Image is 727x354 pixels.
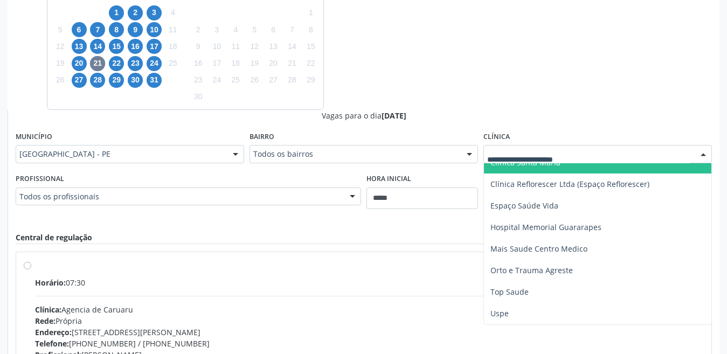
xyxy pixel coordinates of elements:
[128,39,143,54] span: quinta-feira, 16 de outubro de 2025
[109,56,124,71] span: quarta-feira, 22 de outubro de 2025
[228,56,243,71] span: terça-feira, 18 de novembro de 2025
[490,200,558,211] span: Espaço Saúde Vida
[53,73,68,88] span: domingo, 26 de outubro de 2025
[35,277,66,288] span: Horário:
[128,73,143,88] span: quinta-feira, 30 de outubro de 2025
[19,191,339,202] span: Todos os profissionais
[165,56,181,71] span: sábado, 25 de outubro de 2025
[16,171,64,188] label: Profissional
[128,22,143,37] span: quinta-feira, 9 de outubro de 2025
[53,56,68,71] span: domingo, 19 de outubro de 2025
[147,56,162,71] span: sexta-feira, 24 de outubro de 2025
[35,315,704,327] div: Própria
[53,22,68,37] span: domingo, 5 de outubro de 2025
[147,39,162,54] span: sexta-feira, 17 de outubro de 2025
[266,39,281,54] span: quinta-feira, 13 de novembro de 2025
[303,5,319,20] span: sábado, 1 de novembro de 2025
[191,22,206,37] span: domingo, 2 de novembro de 2025
[72,22,87,37] span: segunda-feira, 6 de outubro de 2025
[490,265,573,275] span: Orto e Trauma Agreste
[35,304,61,315] span: Clínica:
[165,5,181,20] span: sábado, 4 de outubro de 2025
[490,244,587,254] span: Mais Saude Centro Medico
[35,338,704,349] div: [PHONE_NUMBER] / [PHONE_NUMBER]
[303,22,319,37] span: sábado, 8 de novembro de 2025
[90,56,105,71] span: terça-feira, 21 de outubro de 2025
[109,5,124,20] span: quarta-feira, 1 de outubro de 2025
[90,39,105,54] span: terça-feira, 14 de outubro de 2025
[16,232,92,244] div: Central de regulação
[109,73,124,88] span: quarta-feira, 29 de outubro de 2025
[366,171,411,188] label: Hora inicial
[147,5,162,20] span: sexta-feira, 3 de outubro de 2025
[303,39,319,54] span: sábado, 15 de novembro de 2025
[285,39,300,54] span: sexta-feira, 14 de novembro de 2025
[247,22,262,37] span: quarta-feira, 5 de novembro de 2025
[109,22,124,37] span: quarta-feira, 8 de outubro de 2025
[90,22,105,37] span: terça-feira, 7 de outubro de 2025
[72,56,87,71] span: segunda-feira, 20 de outubro de 2025
[303,56,319,71] span: sábado, 22 de novembro de 2025
[165,22,181,37] span: sábado, 11 de outubro de 2025
[109,39,124,54] span: quarta-feira, 15 de outubro de 2025
[210,22,225,37] span: segunda-feira, 3 de novembro de 2025
[72,73,87,88] span: segunda-feira, 27 de outubro de 2025
[266,22,281,37] span: quinta-feira, 6 de novembro de 2025
[228,39,243,54] span: terça-feira, 11 de novembro de 2025
[165,39,181,54] span: sábado, 18 de outubro de 2025
[247,39,262,54] span: quarta-feira, 12 de novembro de 2025
[253,149,456,159] span: Todos os bairros
[35,304,704,315] div: Agencia de Caruaru
[247,73,262,88] span: quarta-feira, 26 de novembro de 2025
[382,110,406,121] span: [DATE]
[16,110,712,121] div: Vagas para o dia
[16,129,52,145] label: Município
[35,327,704,338] div: [STREET_ADDRESS][PERSON_NAME]
[250,129,274,145] label: Bairro
[90,73,105,88] span: terça-feira, 28 de outubro de 2025
[72,39,87,54] span: segunda-feira, 13 de outubro de 2025
[35,338,69,349] span: Telefone:
[285,22,300,37] span: sexta-feira, 7 de novembro de 2025
[266,73,281,88] span: quinta-feira, 27 de novembro de 2025
[303,73,319,88] span: sábado, 29 de novembro de 2025
[53,39,68,54] span: domingo, 12 de outubro de 2025
[490,308,509,318] span: Uspe
[191,39,206,54] span: domingo, 9 de novembro de 2025
[35,316,56,326] span: Rede:
[266,56,281,71] span: quinta-feira, 20 de novembro de 2025
[228,73,243,88] span: terça-feira, 25 de novembro de 2025
[128,56,143,71] span: quinta-feira, 23 de outubro de 2025
[490,287,529,297] span: Top Saude
[228,22,243,37] span: terça-feira, 4 de novembro de 2025
[483,129,510,145] label: Clínica
[35,277,704,288] div: 07:30
[191,56,206,71] span: domingo, 16 de novembro de 2025
[147,73,162,88] span: sexta-feira, 31 de outubro de 2025
[285,73,300,88] span: sexta-feira, 28 de novembro de 2025
[210,39,225,54] span: segunda-feira, 10 de novembro de 2025
[128,5,143,20] span: quinta-feira, 2 de outubro de 2025
[247,56,262,71] span: quarta-feira, 19 de novembro de 2025
[147,22,162,37] span: sexta-feira, 10 de outubro de 2025
[19,149,222,159] span: [GEOGRAPHIC_DATA] - PE
[191,89,206,105] span: domingo, 30 de novembro de 2025
[210,56,225,71] span: segunda-feira, 17 de novembro de 2025
[490,179,649,189] span: Clínica Reflorescer Ltda (Espaço Reflorescer)
[191,73,206,88] span: domingo, 23 de novembro de 2025
[210,73,225,88] span: segunda-feira, 24 de novembro de 2025
[285,56,300,71] span: sexta-feira, 21 de novembro de 2025
[35,327,72,337] span: Endereço:
[490,222,601,232] span: Hospital Memorial Guararapes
